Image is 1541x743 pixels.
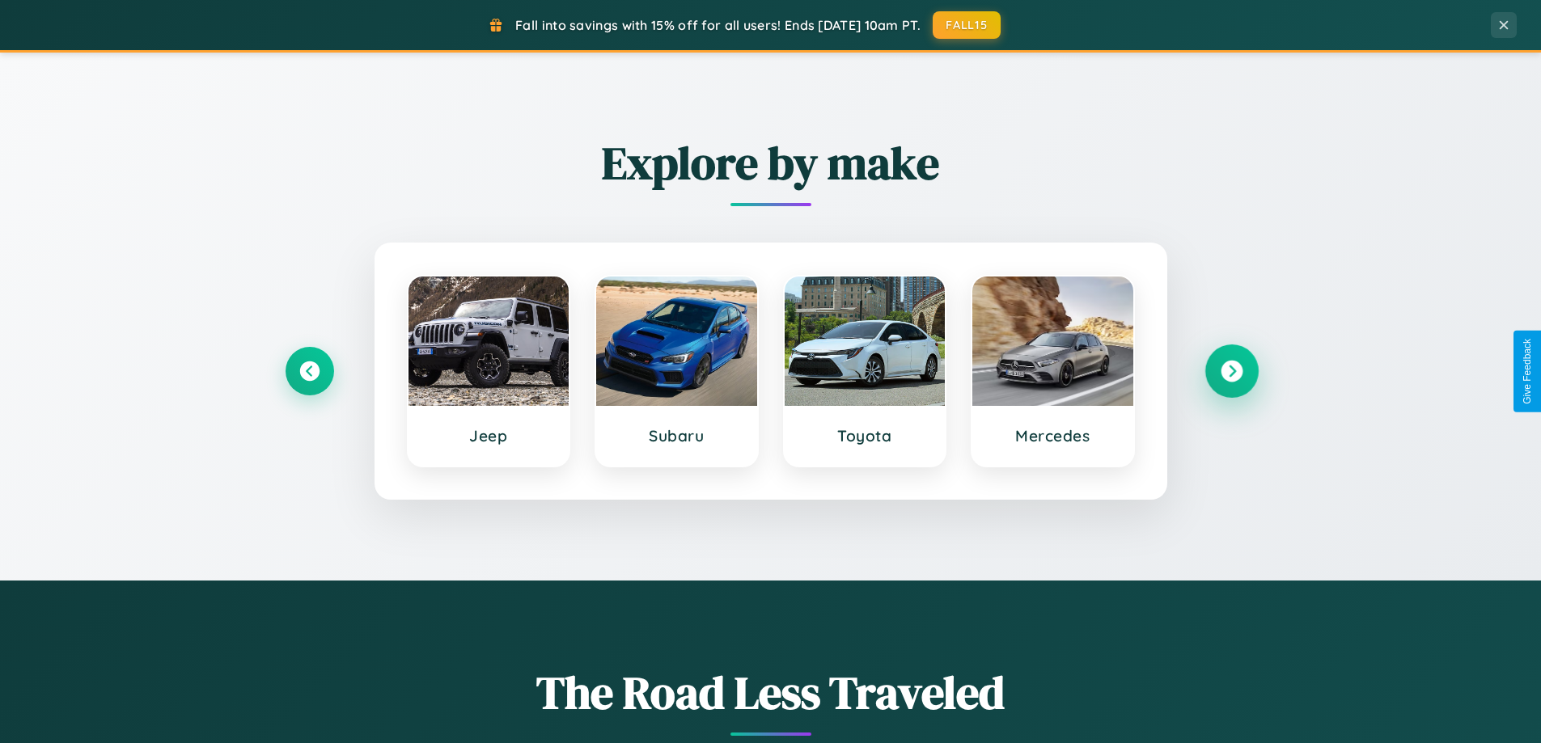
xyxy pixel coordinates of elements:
[286,661,1256,724] h1: The Road Less Traveled
[1522,339,1533,404] div: Give Feedback
[515,17,921,33] span: Fall into savings with 15% off for all users! Ends [DATE] 10am PT.
[425,426,553,445] h3: Jeep
[612,426,741,445] h3: Subaru
[989,426,1117,445] h3: Mercedes
[801,426,929,445] h3: Toyota
[933,11,1001,39] button: FALL15
[286,132,1256,194] h2: Explore by make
